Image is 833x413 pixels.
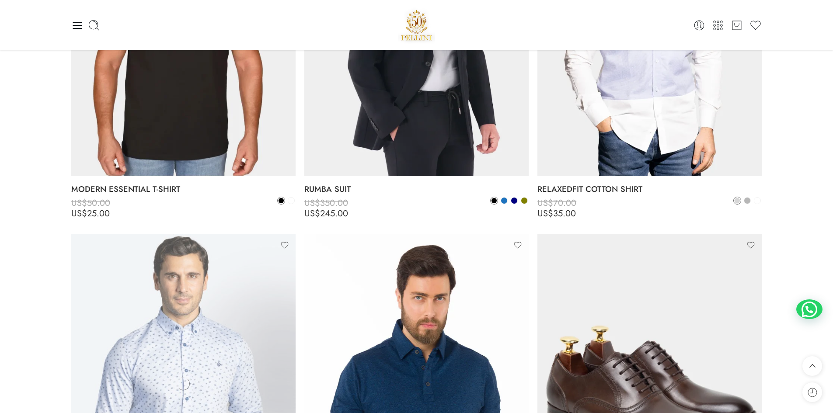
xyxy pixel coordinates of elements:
span: US$ [537,207,553,220]
a: Black [490,197,498,205]
a: Light Grey [733,197,741,205]
a: Olive [520,197,528,205]
a: White [753,197,761,205]
bdi: 70.00 [537,197,576,209]
a: Navy [510,197,518,205]
a: RELAXEDFIT COTTON SHIRT [537,180,762,198]
img: Pellini [398,7,436,44]
a: Pellini - [398,7,436,44]
span: US$ [71,197,87,209]
a: Blue [500,197,508,205]
bdi: 50.00 [71,197,110,209]
bdi: 350.00 [304,197,348,209]
a: Login / Register [693,19,705,31]
a: Black [277,197,285,205]
span: US$ [304,197,320,209]
span: US$ [71,207,87,220]
bdi: 35.00 [537,207,576,220]
a: White [287,197,295,205]
span: US$ [537,197,553,209]
a: low grey [743,197,751,205]
a: Cart [731,19,743,31]
a: RUMBA SUIT [304,180,529,198]
span: US$ [304,207,320,220]
bdi: 25.00 [71,207,110,220]
a: Wishlist [749,19,762,31]
bdi: 245.00 [304,207,348,220]
a: MODERN ESSENTIAL T-SHIRT [71,180,296,198]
